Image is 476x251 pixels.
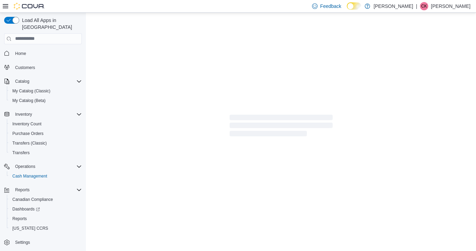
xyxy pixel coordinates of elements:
button: Transfers (Classic) [7,138,85,148]
span: Reports [10,215,82,223]
a: Cash Management [10,172,50,180]
a: Dashboards [10,205,43,213]
span: My Catalog (Beta) [12,98,46,103]
span: Loading [230,116,333,138]
span: [US_STATE] CCRS [12,226,48,231]
span: Transfers [12,150,30,156]
div: Carson Keddy [420,2,428,10]
span: Purchase Orders [10,129,82,138]
p: [PERSON_NAME] [431,2,471,10]
span: Settings [15,240,30,245]
a: Purchase Orders [10,129,46,138]
span: Transfers (Classic) [12,140,47,146]
span: Load All Apps in [GEOGRAPHIC_DATA] [19,17,82,31]
a: Home [12,49,29,58]
span: Inventory Count [10,120,82,128]
a: Inventory Count [10,120,44,128]
img: Cova [14,3,45,10]
button: [US_STATE] CCRS [7,224,85,233]
input: Dark Mode [347,2,361,10]
a: Transfers (Classic) [10,139,49,147]
span: Inventory [12,110,82,118]
span: Inventory [15,112,32,117]
button: Inventory [1,110,85,119]
button: Reports [7,214,85,224]
a: Canadian Compliance [10,195,56,204]
span: Operations [15,164,35,169]
a: My Catalog (Beta) [10,96,48,105]
span: Dashboards [12,206,40,212]
span: Catalog [15,79,29,84]
button: My Catalog (Beta) [7,96,85,105]
a: Settings [12,238,33,247]
span: My Catalog (Classic) [12,88,51,94]
span: Feedback [320,3,341,10]
span: Home [15,51,26,56]
span: Settings [12,238,82,247]
button: Reports [1,185,85,195]
span: Operations [12,162,82,171]
button: Customers [1,62,85,72]
button: Settings [1,237,85,247]
span: Customers [12,63,82,72]
span: Washington CCRS [10,224,82,232]
p: [PERSON_NAME] [374,2,413,10]
a: Dashboards [7,204,85,214]
button: Catalog [1,77,85,86]
button: Purchase Orders [7,129,85,138]
button: Catalog [12,77,32,85]
span: Inventory Count [12,121,42,127]
button: Canadian Compliance [7,195,85,204]
p: | [416,2,417,10]
span: Reports [12,216,27,221]
span: Transfers (Classic) [10,139,82,147]
span: My Catalog (Classic) [10,87,82,95]
button: Cash Management [7,171,85,181]
span: Purchase Orders [12,131,44,136]
button: My Catalog (Classic) [7,86,85,96]
span: My Catalog (Beta) [10,96,82,105]
a: My Catalog (Classic) [10,87,53,95]
button: Home [1,48,85,58]
span: Dashboards [10,205,82,213]
span: Home [12,49,82,58]
span: Canadian Compliance [12,197,53,202]
span: CK [421,2,427,10]
a: Reports [10,215,30,223]
span: Cash Management [10,172,82,180]
a: Customers [12,64,38,72]
button: Reports [12,186,32,194]
button: Inventory [12,110,35,118]
a: [US_STATE] CCRS [10,224,51,232]
span: Catalog [12,77,82,85]
span: Cash Management [12,173,47,179]
span: Transfers [10,149,82,157]
span: Reports [12,186,82,194]
span: Customers [15,65,35,70]
button: Operations [1,162,85,171]
button: Transfers [7,148,85,158]
span: Reports [15,187,30,193]
button: Operations [12,162,38,171]
span: Canadian Compliance [10,195,82,204]
a: Transfers [10,149,32,157]
button: Inventory Count [7,119,85,129]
